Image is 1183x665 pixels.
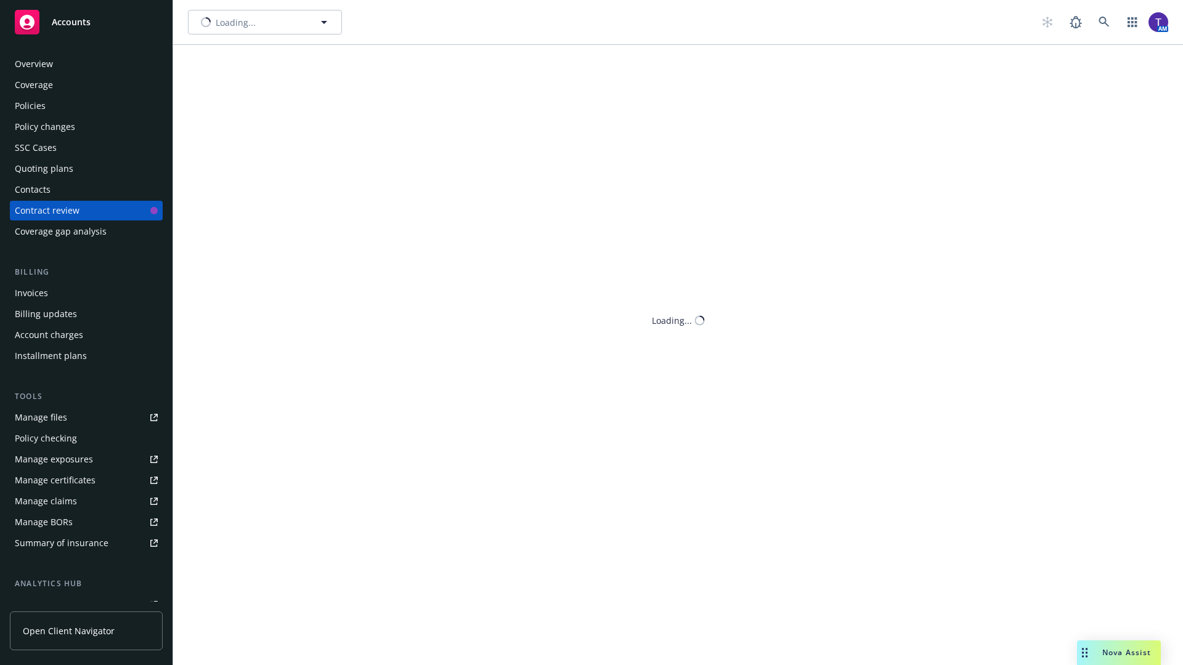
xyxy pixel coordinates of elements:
[10,117,163,137] a: Policy changes
[1063,10,1088,34] a: Report a Bug
[10,266,163,278] div: Billing
[10,512,163,532] a: Manage BORs
[10,138,163,158] a: SSC Cases
[15,180,51,199] div: Contacts
[10,449,163,469] a: Manage exposures
[15,117,75,137] div: Policy changes
[10,222,163,241] a: Coverage gap analysis
[15,138,57,158] div: SSC Cases
[10,491,163,511] a: Manage claims
[188,10,342,34] button: Loading...
[10,595,163,615] a: Loss summary generator
[15,408,67,427] div: Manage files
[10,408,163,427] a: Manage files
[23,624,115,637] span: Open Client Navigator
[15,201,79,220] div: Contract review
[1120,10,1145,34] a: Switch app
[10,429,163,448] a: Policy checking
[216,16,256,29] span: Loading...
[1077,640,1161,665] button: Nova Assist
[10,54,163,74] a: Overview
[52,17,91,27] span: Accounts
[15,533,108,553] div: Summary of insurance
[10,325,163,345] a: Account charges
[15,429,77,448] div: Policy checking
[652,314,692,327] div: Loading...
[10,96,163,116] a: Policies
[10,5,163,39] a: Accounts
[10,470,163,490] a: Manage certificates
[15,159,73,179] div: Quoting plans
[15,595,117,615] div: Loss summary generator
[10,201,163,220] a: Contract review
[15,283,48,303] div: Invoices
[10,533,163,553] a: Summary of insurance
[1102,647,1151,658] span: Nova Assist
[1035,10,1060,34] a: Start snowing
[15,470,96,490] div: Manage certificates
[15,449,93,469] div: Manage exposures
[15,325,83,345] div: Account charges
[15,512,73,532] div: Manage BORs
[15,75,53,95] div: Coverage
[10,180,163,199] a: Contacts
[15,304,77,324] div: Billing updates
[15,96,46,116] div: Policies
[15,54,53,74] div: Overview
[10,390,163,403] div: Tools
[10,75,163,95] a: Coverage
[10,578,163,590] div: Analytics hub
[10,283,163,303] a: Invoices
[15,346,87,366] div: Installment plans
[15,222,107,241] div: Coverage gap analysis
[10,304,163,324] a: Billing updates
[1092,10,1116,34] a: Search
[1148,12,1168,32] img: photo
[15,491,77,511] div: Manage claims
[10,346,163,366] a: Installment plans
[10,159,163,179] a: Quoting plans
[1077,640,1092,665] div: Drag to move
